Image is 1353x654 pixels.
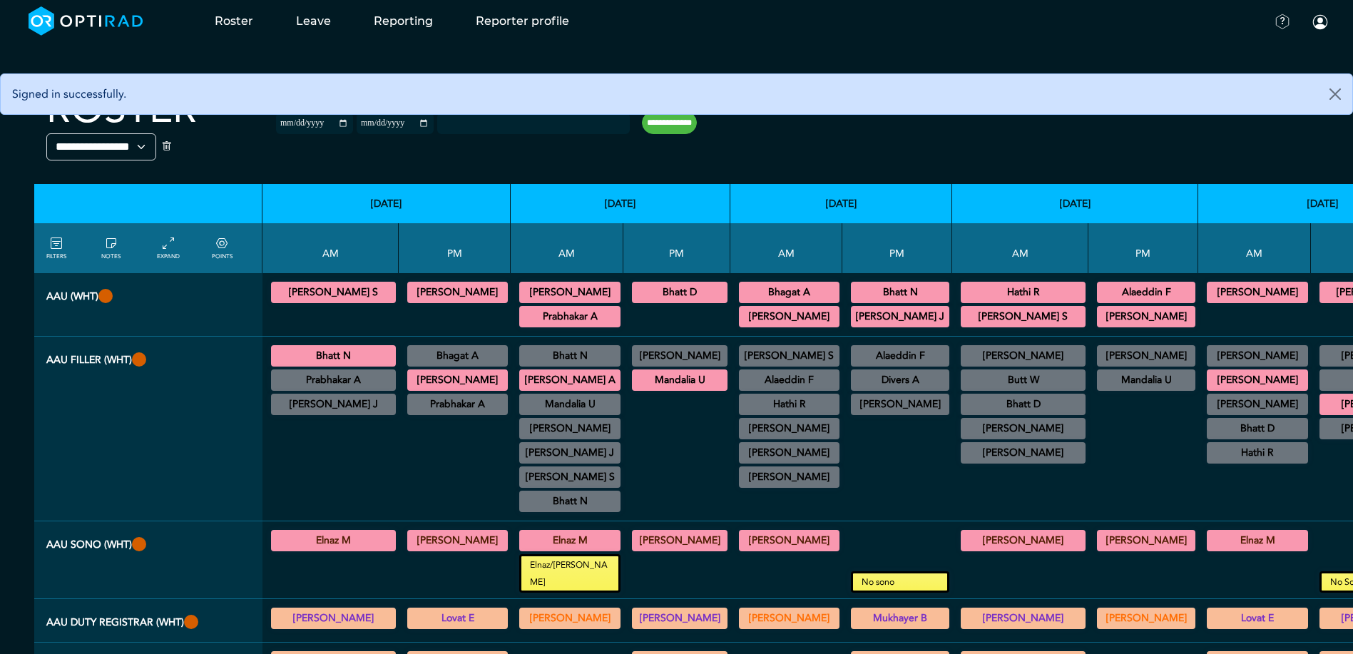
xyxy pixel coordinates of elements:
[963,396,1083,413] summary: Bhatt D
[1318,74,1352,114] button: Close
[407,369,508,391] div: CT Trauma & Urgent/MRI Trauma & Urgent 13:30 - 18:30
[1099,347,1193,364] summary: [PERSON_NAME]
[273,532,394,549] summary: Elnaz M
[634,610,725,627] summary: [PERSON_NAME]
[34,599,262,643] th: AAU Duty Registrar (WHT)
[519,608,621,629] div: Various levels of experience 08:30 - 13:30
[961,394,1086,415] div: CT Trauma & Urgent/MRI Trauma & Urgent 08:30 - 13:30
[1207,394,1308,415] div: CT Trauma & Urgent/MRI Trauma & Urgent 08:30 - 13:30
[519,369,621,391] div: CT Trauma & Urgent/MRI Trauma & Urgent 08:30 - 13:30
[439,115,510,128] input: null
[739,282,839,303] div: CT Trauma & Urgent/MRI Trauma & Urgent 08:30 - 13:30
[519,530,621,551] div: General US 08:30 - 13:00
[632,608,727,629] div: Exact role to be defined 13:30 - 18:30
[961,608,1086,629] div: Various levels of experience 08:30 - 13:30
[521,396,618,413] summary: Mandalia U
[273,347,394,364] summary: Bhatt N
[739,345,839,367] div: Breast 08:00 - 11:00
[399,223,511,273] th: PM
[521,532,618,549] summary: Elnaz M
[34,337,262,521] th: AAU FILLER (WHT)
[963,444,1083,461] summary: [PERSON_NAME]
[961,369,1086,391] div: General CT/General MRI/General XR 08:00 - 13:00
[262,184,511,223] th: [DATE]
[952,223,1088,273] th: AM
[212,235,233,261] a: collapse/expand expected points
[851,394,949,415] div: General CT/General MRI/General XR 13:30 - 18:30
[853,347,947,364] summary: Alaeddin F
[963,420,1083,437] summary: [PERSON_NAME]
[961,282,1086,303] div: CT Trauma & Urgent/MRI Trauma & Urgent 08:30 - 13:30
[409,372,506,389] summary: [PERSON_NAME]
[739,306,839,327] div: CT Trauma & Urgent/MRI Trauma & Urgent 08:30 - 13:30
[521,372,618,389] summary: [PERSON_NAME] A
[739,608,839,629] div: Various levels of experience 08:30 - 13:30
[519,282,621,303] div: CT Trauma & Urgent/MRI Trauma & Urgent 08:30 - 13:30
[29,6,143,36] img: brand-opti-rad-logos-blue-and-white-d2f68631ba2948856bd03f2d395fb146ddc8fb01b4b6e9315ea85fa773367...
[963,284,1083,301] summary: Hathi R
[1209,372,1306,389] summary: [PERSON_NAME]
[511,223,623,273] th: AM
[1099,372,1193,389] summary: Mandalia U
[1209,610,1306,627] summary: Lovat E
[1207,345,1308,367] div: No specified Site 08:00 - 09:00
[409,610,506,627] summary: Lovat E
[961,530,1086,551] div: General US 08:30 - 13:00
[1088,223,1198,273] th: PM
[271,608,396,629] div: Various levels of experience 08:30 - 13:30
[519,491,621,512] div: CT Interventional MSK 11:00 - 12:00
[511,184,730,223] th: [DATE]
[407,345,508,367] div: General CT/General MRI/General XR 13:30 - 15:00
[521,284,618,301] summary: [PERSON_NAME]
[271,530,396,551] div: General US 08:30 - 13:00
[519,442,621,464] div: General CT/General MRI/General XR 09:30 - 11:30
[963,532,1083,549] summary: [PERSON_NAME]
[963,372,1083,389] summary: Butt W
[519,466,621,488] div: General CT/General MRI/General XR 10:00 - 12:00
[741,610,837,627] summary: [PERSON_NAME]
[1207,608,1308,629] div: Various levels of experience 08:30 - 13:30
[273,396,394,413] summary: [PERSON_NAME] J
[1099,610,1193,627] summary: [PERSON_NAME]
[46,235,66,261] a: FILTERS
[1097,369,1195,391] div: CT Trauma & Urgent/MRI Trauma & Urgent 13:30 - 18:30
[409,532,506,549] summary: [PERSON_NAME]
[409,347,506,364] summary: Bhagat A
[634,347,725,364] summary: [PERSON_NAME]
[1209,284,1306,301] summary: [PERSON_NAME]
[739,369,839,391] div: CT Trauma & Urgent/MRI Trauma & Urgent 09:30 - 13:00
[963,347,1083,364] summary: [PERSON_NAME]
[1099,284,1193,301] summary: Alaeddin F
[952,184,1198,223] th: [DATE]
[634,532,725,549] summary: [PERSON_NAME]
[409,284,506,301] summary: [PERSON_NAME]
[34,273,262,337] th: AAU (WHT)
[632,345,727,367] div: CD role 13:30 - 15:30
[632,530,727,551] div: General US 13:30 - 18:30
[853,610,947,627] summary: Mukhayer B
[521,420,618,437] summary: [PERSON_NAME]
[157,235,180,261] a: collapse/expand entries
[519,345,621,367] div: US Interventional MSK 08:30 - 11:00
[273,610,394,627] summary: [PERSON_NAME]
[623,223,730,273] th: PM
[634,372,725,389] summary: Mandalia U
[273,372,394,389] summary: Prabhakar A
[730,184,952,223] th: [DATE]
[741,420,837,437] summary: [PERSON_NAME]
[1097,282,1195,303] div: CT Trauma & Urgent/MRI Trauma & Urgent 13:30 - 18:30
[730,223,842,273] th: AM
[519,394,621,415] div: US Diagnostic MSK/US Interventional MSK/US General Adult 09:00 - 12:00
[101,235,121,261] a: show/hide notes
[741,469,837,486] summary: [PERSON_NAME]
[407,394,508,415] div: CT Cardiac 13:30 - 17:00
[853,284,947,301] summary: Bhatt N
[273,284,394,301] summary: [PERSON_NAME] S
[521,308,618,325] summary: Prabhakar A
[1209,420,1306,437] summary: Bhatt D
[519,306,621,327] div: CT Trauma & Urgent/MRI Trauma & Urgent 08:30 - 13:30
[741,532,837,549] summary: [PERSON_NAME]
[1099,308,1193,325] summary: [PERSON_NAME]
[853,573,947,591] small: No sono
[739,394,839,415] div: US General Paediatric 09:30 - 13:00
